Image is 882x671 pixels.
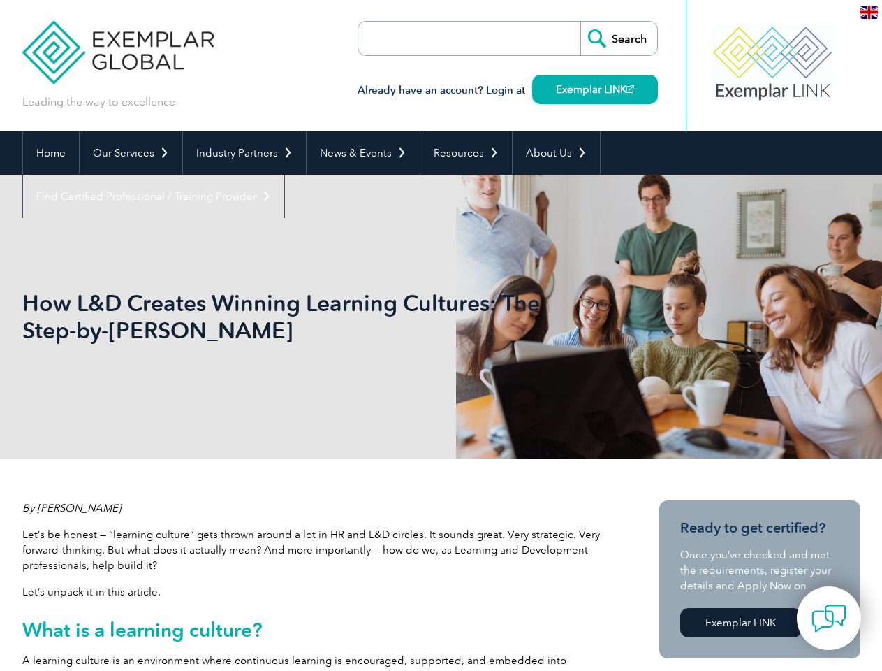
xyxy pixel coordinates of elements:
[860,6,878,19] img: en
[532,75,658,104] a: Exemplar LINK
[680,519,839,537] h3: Ready to get certified?
[22,584,609,600] p: Let’s unpack it in this article.
[513,131,600,175] a: About Us
[22,618,263,642] span: What is a learning culture?
[680,547,839,593] p: Once you’ve checked and met the requirements, register your details and Apply Now on
[80,131,182,175] a: Our Services
[626,85,634,93] img: open_square.png
[811,601,846,636] img: contact-chat.png
[23,131,79,175] a: Home
[420,131,512,175] a: Resources
[580,22,657,55] input: Search
[22,94,175,110] p: Leading the way to excellence
[22,527,609,573] p: Let’s be honest — “learning culture” gets thrown around a lot in HR and L&D circles. It sounds gr...
[680,608,802,637] a: Exemplar LINK
[22,502,122,514] em: By [PERSON_NAME]
[307,131,420,175] a: News & Events
[183,131,306,175] a: Industry Partners
[23,175,284,218] a: Find Certified Professional / Training Provider
[358,82,658,99] h3: Already have an account? Login at
[22,289,559,344] h1: How L&D Creates Winning Learning Cultures: The Step-by-[PERSON_NAME]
